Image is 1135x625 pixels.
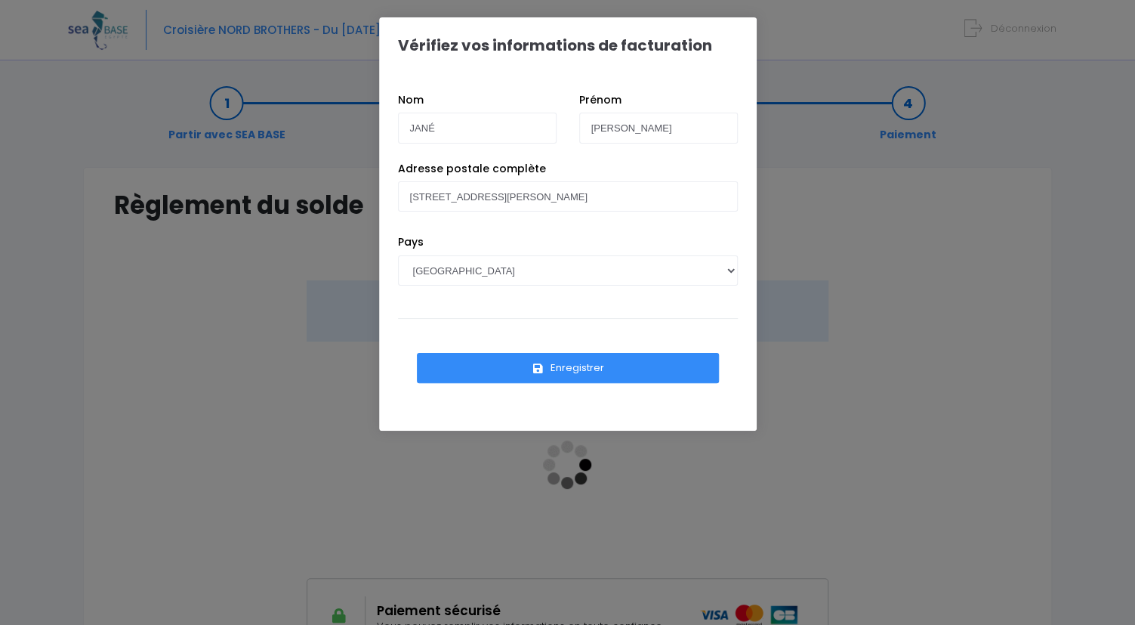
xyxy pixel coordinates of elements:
[398,161,546,177] label: Adresse postale complète
[398,234,424,250] label: Pays
[579,92,621,108] label: Prénom
[417,353,719,383] button: Enregistrer
[398,36,712,54] h1: Vérifiez vos informations de facturation
[398,92,424,108] label: Nom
